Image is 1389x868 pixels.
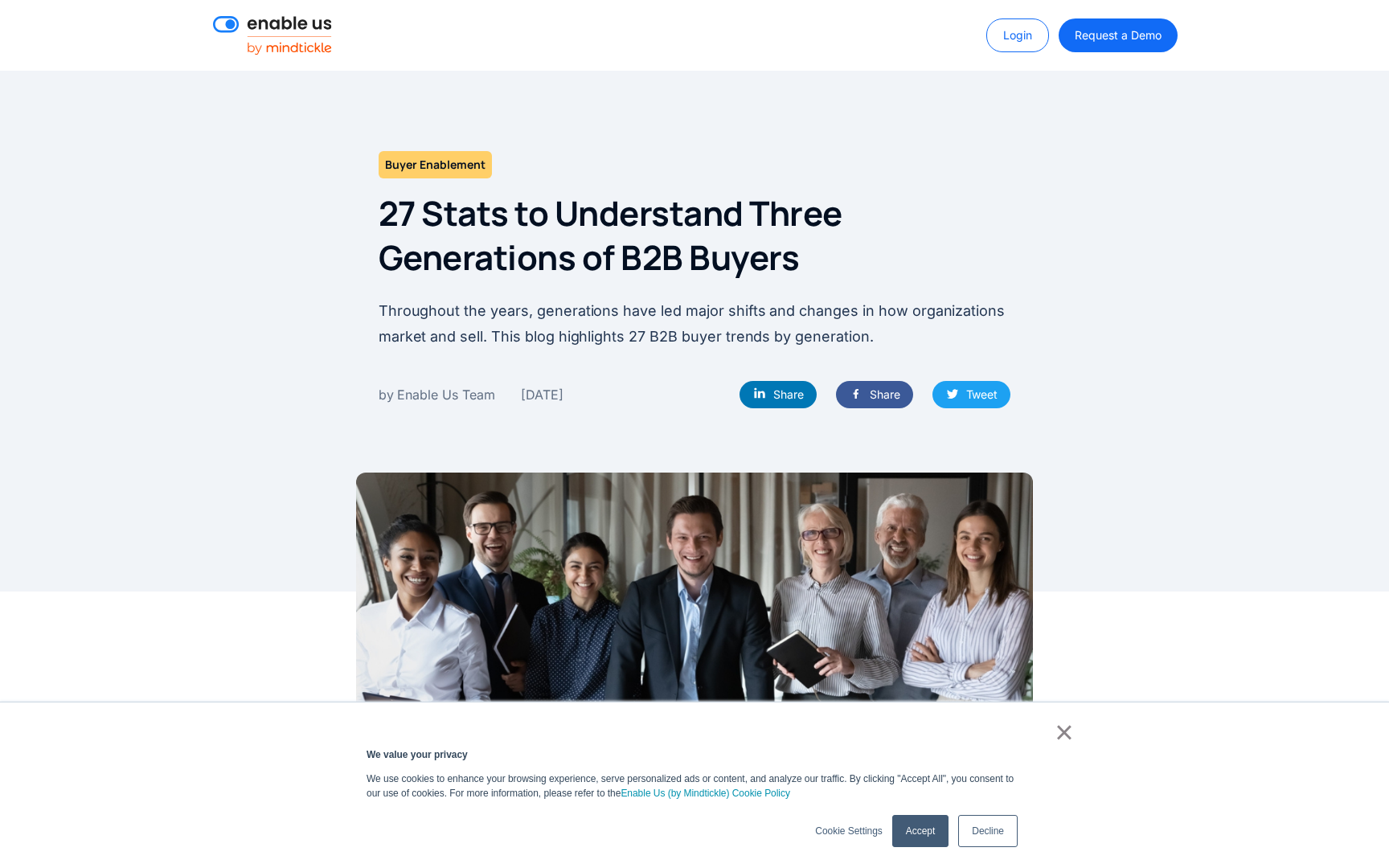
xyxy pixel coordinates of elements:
[367,772,1022,800] p: We use cookies to enhance your browsing experience, serve personalized ads or content, and analyz...
[1059,18,1177,52] a: Request a Demo
[1055,725,1074,739] a: ×
[379,151,492,178] h2: Buyer Enablement
[379,298,1011,349] p: Throughout the years, generations have led major shifts and changes in how organizations market a...
[958,815,1018,847] a: Decline
[379,384,394,405] div: by
[740,381,817,408] a: Share
[932,381,1011,408] a: Tweet
[379,191,1011,279] h1: 27 Stats to Understand Three Generations of B2B Buyers
[367,749,468,760] strong: We value your privacy
[892,815,949,847] a: Accept
[986,18,1049,52] a: Login
[521,384,563,405] div: [DATE]
[836,381,913,408] a: Share
[621,786,790,800] a: Enable Us (by Mindtickle) Cookie Policy
[397,384,495,405] div: Enable Us Team
[815,824,882,838] a: Cookie Settings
